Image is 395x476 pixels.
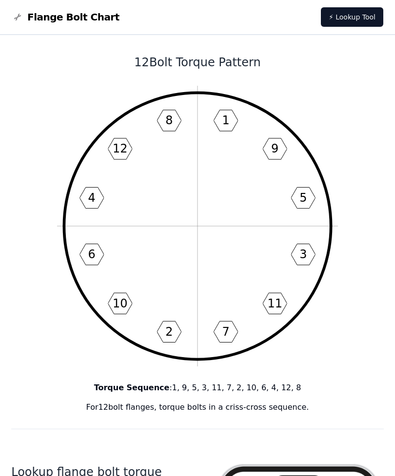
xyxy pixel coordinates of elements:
text: 2 [165,325,173,339]
text: 9 [271,142,278,155]
text: 1 [222,114,229,127]
b: Torque Sequence [94,383,170,392]
text: 11 [267,297,282,310]
img: Flange Bolt Chart Logo [12,11,23,23]
span: Flange Bolt Chart [27,10,119,24]
text: 6 [88,248,96,261]
text: 10 [113,297,127,310]
text: 12 [113,142,127,155]
p: For 12 bolt flanges, torque bolts in a criss-cross sequence. [11,401,384,413]
text: 7 [222,325,229,339]
a: Flange Bolt Chart LogoFlange Bolt Chart [12,10,119,24]
text: 4 [88,191,96,205]
text: 3 [299,248,307,261]
a: ⚡ Lookup Tool [321,7,383,27]
p: : 1, 9, 5, 3, 11, 7, 2, 10, 6, 4, 12, 8 [11,382,384,394]
text: 5 [299,191,307,205]
h1: 12 Bolt Torque Pattern [11,55,384,70]
text: 8 [165,114,173,127]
